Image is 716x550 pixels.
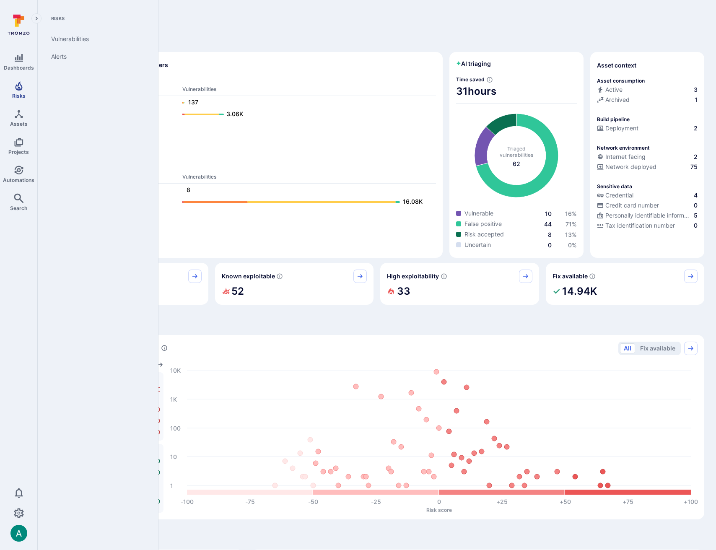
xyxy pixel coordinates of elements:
[222,272,275,280] span: Known exploitable
[597,163,656,171] div: Network deployed
[31,13,42,23] button: Expand navigation menu
[597,96,630,104] div: Archived
[620,343,635,353] button: All
[182,86,436,96] th: Vulnerabilities
[597,86,623,94] div: Active
[426,506,452,513] text: Risk score
[605,163,656,171] span: Network deployed
[597,145,650,151] p: Network environment
[397,283,410,300] h2: 33
[568,241,577,249] span: 0 %
[605,124,638,132] span: Deployment
[597,191,633,200] div: Credential
[597,116,630,122] p: Build pipeline
[566,221,577,228] a: 71%
[188,99,198,106] text: 137
[182,109,428,119] a: 3.06K
[8,149,29,155] span: Projects
[605,153,646,161] span: Internet facing
[597,153,646,161] div: Internet facing
[694,86,698,94] span: 3
[597,124,698,132] a: Deployment2
[565,210,577,217] a: 16%
[456,85,577,98] span: 31 hours
[684,498,698,505] text: +100
[10,525,27,542] div: Arjan Dehar
[464,230,504,239] span: Risk accepted
[513,160,520,168] span: total
[548,231,552,238] a: 8
[694,221,698,230] span: 0
[597,201,659,210] div: Credit card number
[170,482,173,489] text: 1
[387,272,439,280] span: High exploitability
[44,30,148,48] a: Vulnerabilities
[486,76,493,83] svg: Estimated based on an average time of 30 mins needed to triage each vulnerability
[597,191,698,201] div: Evidence indicative of handling user or service credentials
[597,153,698,163] div: Evidence that an asset is internet facing
[597,191,698,200] a: Credential4
[170,395,177,402] text: 1K
[500,145,533,158] span: Triaged vulnerabilities
[456,60,491,68] h2: AI triaging
[245,498,255,505] text: -75
[496,498,508,505] text: +25
[464,209,493,218] span: Vulnerable
[170,424,181,431] text: 100
[548,241,552,249] a: 0
[597,211,698,220] a: Personally identifiable information (PII)5
[56,163,436,170] span: Ops scanners
[597,86,698,94] a: Active3
[589,273,596,280] svg: Vulnerabilities with fix available
[441,273,447,280] svg: EPSS score ≥ 0.7
[695,96,698,104] span: 1
[182,185,428,195] a: 8
[49,533,704,545] span: Remediate
[182,98,428,108] a: 137
[597,211,692,220] div: Personally identifiable information (PII)
[597,221,675,230] div: Tax identification number
[545,210,552,217] span: 10
[170,366,181,374] text: 10K
[161,344,168,353] div: Number of vulnerabilities in status 'Open' 'Triaged' and 'In process' grouped by score
[636,343,679,353] button: Fix available
[4,65,34,71] span: Dashboards
[456,76,485,83] span: Time saved
[544,221,552,228] a: 44
[605,201,659,210] span: Credit card number
[690,163,698,171] span: 75
[12,93,26,99] span: Risks
[182,197,428,207] a: 16.08K
[597,221,698,231] div: Evidence indicative of processing tax identification numbers
[623,498,633,505] text: +75
[597,78,645,84] p: Asset consumption
[182,173,436,184] th: Vulnerabilities
[565,210,577,217] span: 16 %
[231,283,244,300] h2: 52
[597,124,638,132] div: Deployment
[371,498,381,505] text: -25
[49,318,704,330] span: Prioritize
[597,201,698,211] div: Evidence indicative of processing credit card numbers
[546,263,705,305] div: Fix available
[605,221,675,230] span: Tax identification number
[694,153,698,161] span: 2
[597,211,698,221] div: Evidence indicative of processing personally identifiable information
[10,205,27,211] span: Search
[464,241,491,249] span: Uncertain
[276,273,283,280] svg: Confirmed exploitable by KEV
[10,525,27,542] img: ACg8ocLSa5mPYBaXNx3eFu_EmspyJX0laNWN7cXOFirfQ7srZveEpg=s96-c
[34,15,39,22] i: Expand navigation menu
[49,35,704,47] span: Discover
[605,96,630,104] span: Archived
[605,86,623,94] span: Active
[380,263,539,305] div: High exploitability
[226,110,243,117] text: 3.06K
[187,186,190,193] text: 8
[597,153,698,161] a: Internet facing2
[3,177,34,183] span: Automations
[694,124,698,132] span: 2
[605,191,633,200] span: Credential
